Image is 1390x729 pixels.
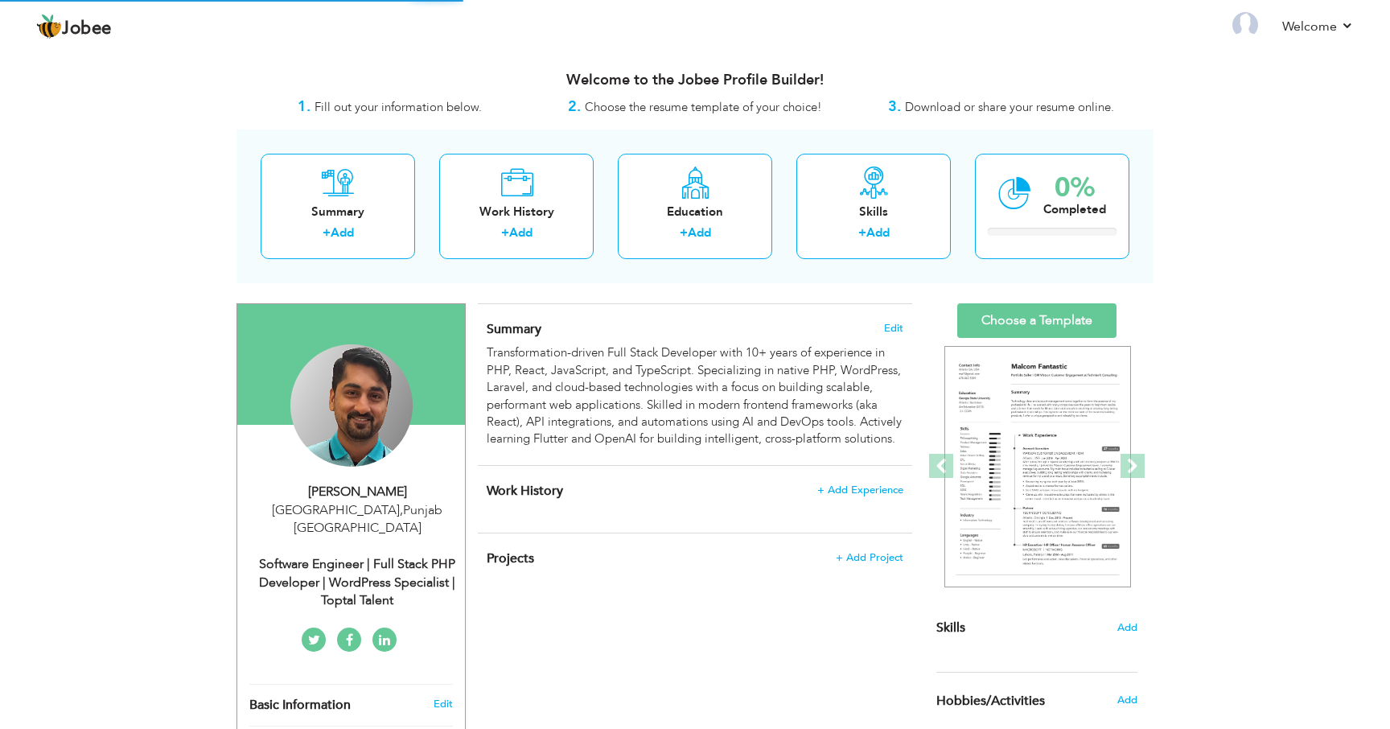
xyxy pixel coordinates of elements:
label: + [858,224,866,241]
div: Completed [1043,201,1106,218]
span: , [400,501,403,519]
img: Muhammad Mubashar Hussain [290,344,413,467]
h4: This helps to show the companies you have worked for. [487,483,903,499]
div: [PERSON_NAME] [249,483,465,501]
span: Summary [487,320,541,338]
a: Add [688,224,711,241]
img: jobee.io [36,14,62,39]
div: Summary [273,204,402,220]
span: Work History [487,482,563,500]
a: Add [866,224,890,241]
a: Choose a Template [957,303,1117,338]
span: Edit [884,323,903,334]
div: Share some of your professional and personal interests. [924,673,1149,729]
strong: 3. [888,97,901,117]
span: Add [1117,620,1137,636]
span: Skills [936,619,965,636]
span: Choose the resume template of your choice! [585,99,822,115]
span: Download or share your resume online. [905,99,1114,115]
span: Fill out your information below. [315,99,482,115]
div: [GEOGRAPHIC_DATA] Punjab [GEOGRAPHIC_DATA] [249,501,465,538]
a: Edit [434,697,453,711]
span: + Add Project [836,552,903,563]
span: Add [1117,693,1137,707]
label: + [680,224,688,241]
span: Jobee [62,20,112,38]
a: Add [509,224,533,241]
div: Education [631,204,759,220]
img: Profile Img [1232,12,1258,38]
strong: 2. [568,97,581,117]
h4: This helps to highlight the project, tools and skills you have worked on. [487,550,903,566]
div: Software Engineer | Full Stack PHP Developer | WordPress Specialist | Toptal Talent [249,555,465,611]
span: Basic Information [249,698,351,713]
strong: 1. [298,97,310,117]
span: + Add Experience [817,484,903,496]
label: + [323,224,331,241]
span: Hobbies/Activities [936,694,1045,709]
div: 0% [1043,175,1106,201]
label: + [501,224,509,241]
h4: Adding a summary is a quick and easy way to highlight your experience and interests. [487,321,903,337]
a: Jobee [36,14,112,39]
a: Welcome [1282,17,1354,36]
span: Projects [487,550,534,567]
div: Transformation-driven Full Stack Developer with 10+ years of experience in PHP, React, JavaScript... [487,344,903,448]
h3: Welcome to the Jobee Profile Builder! [236,72,1154,89]
div: Skills [809,204,938,220]
a: Add [331,224,354,241]
div: Work History [452,204,581,220]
